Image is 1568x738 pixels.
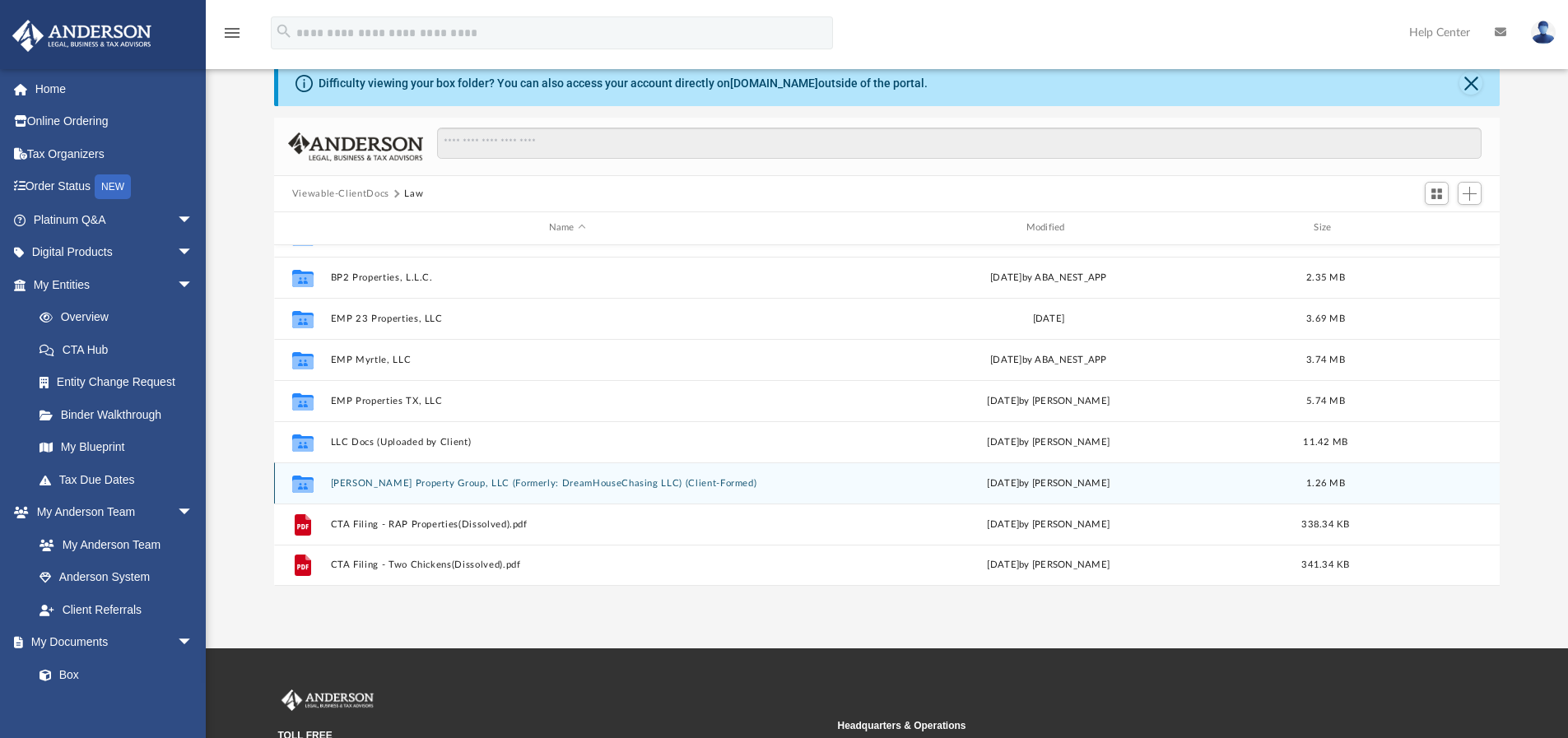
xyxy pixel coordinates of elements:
img: Anderson Advisors Platinum Portal [278,689,377,711]
a: Box [23,658,202,691]
button: Add [1458,182,1482,205]
a: menu [222,31,242,43]
a: My Entitiesarrow_drop_down [12,268,218,301]
a: Order StatusNEW [12,170,218,204]
div: [DATE] by [PERSON_NAME] [812,558,1286,573]
a: Platinum Q&Aarrow_drop_down [12,203,218,236]
img: Anderson Advisors Platinum Portal [7,20,156,52]
span: arrow_drop_down [177,626,210,660]
a: My Anderson Team [23,528,202,561]
img: User Pic [1531,21,1556,44]
span: 338.34 KB [1301,519,1349,528]
button: CTA Filing - Two Chickens(Dissolved).pdf [330,559,804,570]
a: CTA Hub [23,333,218,366]
button: LLC Docs (Uploaded by Client) [330,437,804,448]
div: [DATE] by ABA_NEST_APP [812,352,1286,367]
span: 2.35 MB [1306,272,1345,281]
a: My Documentsarrow_drop_down [12,626,210,659]
div: [DATE] by [PERSON_NAME] [812,476,1286,490]
span: 341.34 KB [1301,560,1349,569]
a: Online Ordering [12,105,218,138]
button: EMP Properties TX, LLC [330,396,804,406]
small: Headquarters & Operations [838,718,1386,733]
span: 1.26 MB [1306,478,1345,487]
a: Tax Due Dates [23,463,218,496]
div: [DATE] [812,311,1286,326]
div: grid [274,245,1501,586]
span: arrow_drop_down [177,236,210,270]
a: Overview [23,301,218,334]
div: NEW [95,174,131,199]
div: Difficulty viewing your box folder? You can also access your account directly on outside of the p... [319,75,928,92]
span: 5.74 MB [1306,396,1345,405]
a: Binder Walkthrough [23,398,218,431]
div: [DATE] by ABA_NEST_APP [812,270,1286,285]
a: Home [12,72,218,105]
button: Switch to Grid View [1425,182,1449,205]
span: 11.42 MB [1303,437,1347,446]
button: EMP 23 Properties, LLC [330,313,804,324]
i: search [275,22,293,40]
button: [PERSON_NAME] Property Group, LLC (Formerly: DreamHouseChasing LLC) (Client-Formed) [330,478,804,489]
div: [DATE] by [PERSON_NAME] [812,517,1286,531]
div: Name [329,220,803,235]
div: Modified [811,220,1285,235]
button: BP2 Properties, L.L.C. [330,272,804,283]
a: Tax Organizers [12,137,218,170]
span: 3.69 MB [1306,313,1345,323]
div: [DATE] by [PERSON_NAME] [812,393,1286,408]
a: My Blueprint [23,431,210,464]
a: My Anderson Teamarrow_drop_down [12,496,210,529]
div: [DATE] by [PERSON_NAME] [812,434,1286,449]
div: Size [1292,220,1358,235]
a: Digital Productsarrow_drop_down [12,236,218,269]
i: menu [222,23,242,43]
a: Client Referrals [23,593,210,626]
button: EMP Myrtle, LLC [330,355,804,365]
span: 3.74 MB [1306,355,1345,364]
button: Close [1459,72,1482,95]
span: arrow_drop_down [177,268,210,302]
a: Entity Change Request [23,366,218,399]
input: Search files and folders [437,128,1482,159]
span: arrow_drop_down [177,496,210,530]
button: Law [404,187,423,202]
a: Anderson System [23,561,210,594]
button: Viewable-ClientDocs [292,187,389,202]
button: CTA Filing - RAP Properties(Dissolved).pdf [330,519,804,530]
div: id [281,220,323,235]
a: [DOMAIN_NAME] [730,77,818,90]
div: id [1366,220,1481,235]
span: arrow_drop_down [177,203,210,237]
